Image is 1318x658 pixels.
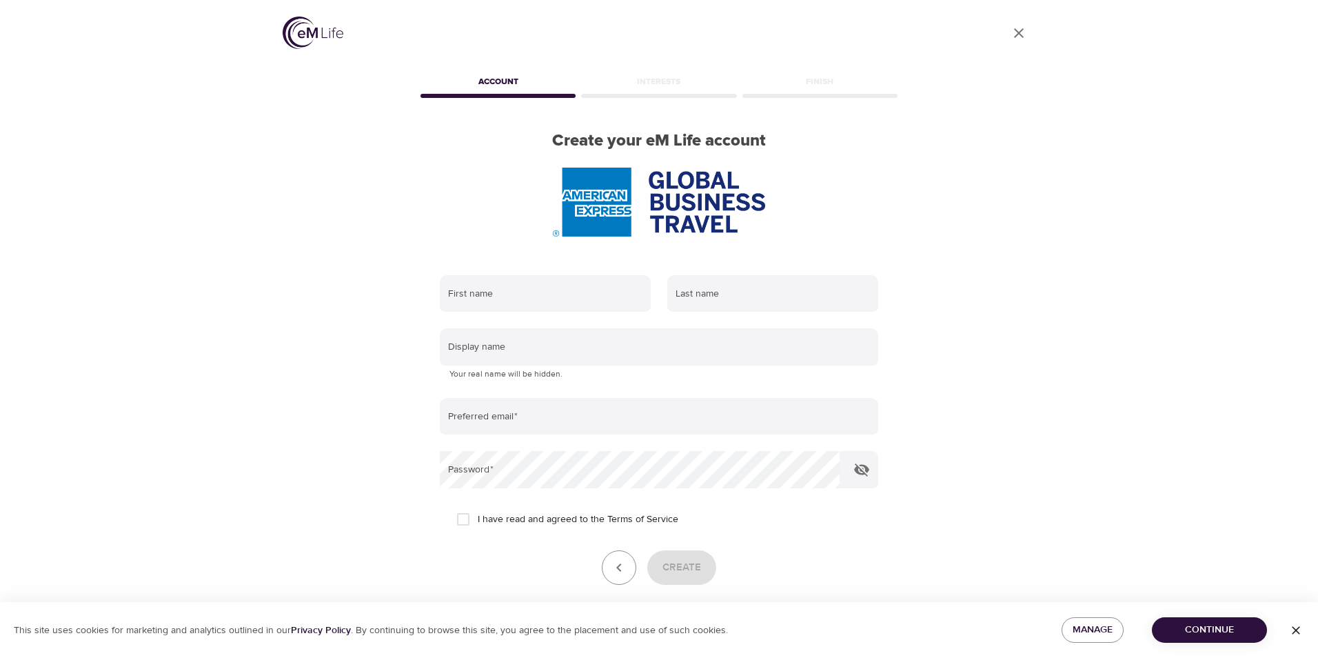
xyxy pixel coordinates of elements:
[1163,621,1256,639] span: Continue
[291,624,351,637] a: Privacy Policy
[283,17,343,49] img: logo
[1002,17,1035,50] a: close
[1152,617,1267,643] button: Continue
[1073,621,1113,639] span: Manage
[607,512,678,527] a: Terms of Service
[478,512,678,527] span: I have read and agreed to the
[553,168,765,237] img: AmEx%20GBT%20logo.png
[418,131,900,151] h2: Create your eM Life account
[449,368,869,381] p: Your real name will be hidden.
[1062,617,1124,643] button: Manage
